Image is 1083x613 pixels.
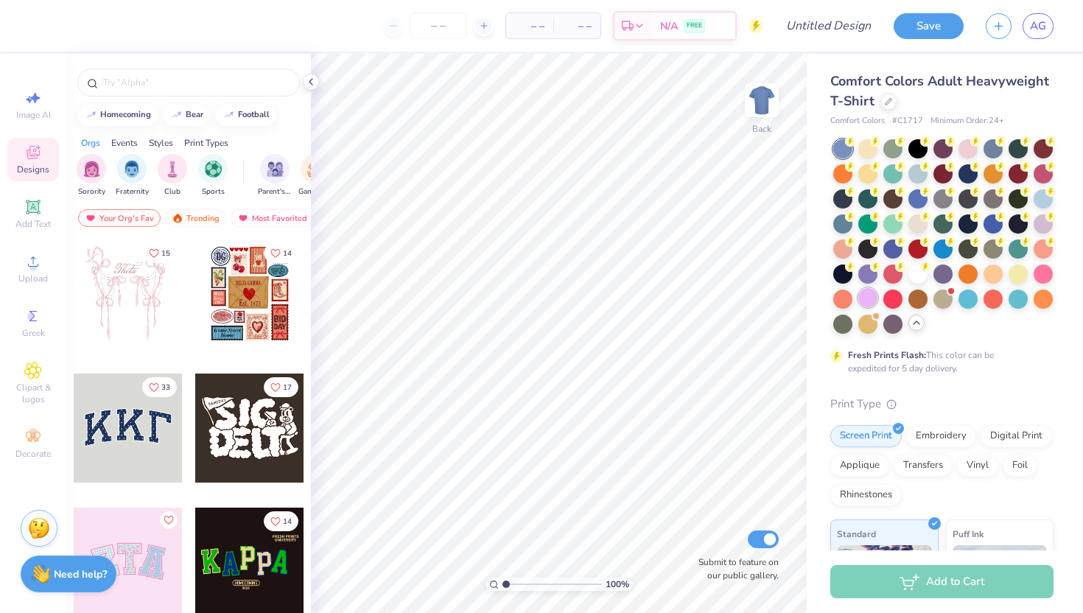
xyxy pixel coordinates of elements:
[171,111,183,119] img: trend_line.gif
[752,122,771,136] div: Back
[172,213,183,223] img: trending.gif
[15,448,51,460] span: Decorate
[161,250,170,257] span: 15
[231,209,314,227] div: Most Favorited
[981,425,1052,447] div: Digital Print
[1003,455,1037,477] div: Foil
[562,18,592,34] span: – –
[830,72,1049,110] span: Comfort Colors Adult Heavyweight T-Shirt
[149,136,173,150] div: Styles
[830,484,902,506] div: Rhinestones
[215,104,276,126] button: football
[198,154,228,197] div: filter for Sports
[161,384,170,391] span: 33
[606,578,629,591] span: 100 %
[837,526,876,542] span: Standard
[830,425,902,447] div: Screen Print
[687,21,702,31] span: FREE
[264,243,298,263] button: Like
[100,111,151,119] div: homecoming
[78,186,105,197] span: Sorority
[77,154,106,197] div: filter for Sorority
[164,186,180,197] span: Club
[78,209,161,227] div: Your Org's Fav
[264,377,298,397] button: Like
[83,161,100,178] img: Sorority Image
[186,111,203,119] div: bear
[267,161,284,178] img: Parent's Weekend Image
[184,136,228,150] div: Print Types
[17,164,49,175] span: Designs
[158,154,187,197] button: filter button
[894,13,964,39] button: Save
[54,567,107,581] strong: Need help?
[283,518,292,525] span: 14
[830,396,1054,413] div: Print Type
[165,209,226,227] div: Trending
[298,154,332,197] button: filter button
[258,154,292,197] div: filter for Parent's Weekend
[160,511,178,529] button: Like
[15,218,51,230] span: Add Text
[830,115,885,127] span: Comfort Colors
[22,327,45,339] span: Greek
[164,161,180,178] img: Club Image
[102,75,290,90] input: Try "Alpha"
[660,18,678,34] span: N/A
[848,349,926,361] strong: Fresh Prints Flash:
[894,455,953,477] div: Transfers
[237,213,249,223] img: most_fav.gif
[283,384,292,391] span: 17
[298,154,332,197] div: filter for Game Day
[205,161,222,178] img: Sports Image
[81,136,100,150] div: Orgs
[953,526,984,542] span: Puff Ink
[124,161,140,178] img: Fraternity Image
[957,455,998,477] div: Vinyl
[198,154,228,197] button: filter button
[892,115,923,127] span: # C1717
[77,154,106,197] button: filter button
[158,154,187,197] div: filter for Club
[264,511,298,531] button: Like
[142,243,177,263] button: Like
[238,111,270,119] div: football
[202,186,225,197] span: Sports
[16,109,51,121] span: Image AI
[223,111,235,119] img: trend_line.gif
[830,455,889,477] div: Applique
[774,11,883,41] input: Untitled Design
[1030,18,1046,35] span: AG
[116,154,149,197] button: filter button
[515,18,544,34] span: – –
[283,250,292,257] span: 14
[258,154,292,197] button: filter button
[258,186,292,197] span: Parent's Weekend
[930,115,1004,127] span: Minimum Order: 24 +
[111,136,138,150] div: Events
[747,85,777,115] img: Back
[77,104,158,126] button: homecoming
[298,186,332,197] span: Game Day
[848,348,1029,375] div: This color can be expedited for 5 day delivery.
[906,425,976,447] div: Embroidery
[116,154,149,197] div: filter for Fraternity
[163,104,210,126] button: bear
[307,161,324,178] img: Game Day Image
[85,213,97,223] img: most_fav.gif
[690,556,779,582] label: Submit to feature on our public gallery.
[142,377,177,397] button: Like
[1023,13,1054,39] a: AG
[18,273,48,284] span: Upload
[7,382,59,405] span: Clipart & logos
[85,111,97,119] img: trend_line.gif
[410,13,467,39] input: – –
[116,186,149,197] span: Fraternity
